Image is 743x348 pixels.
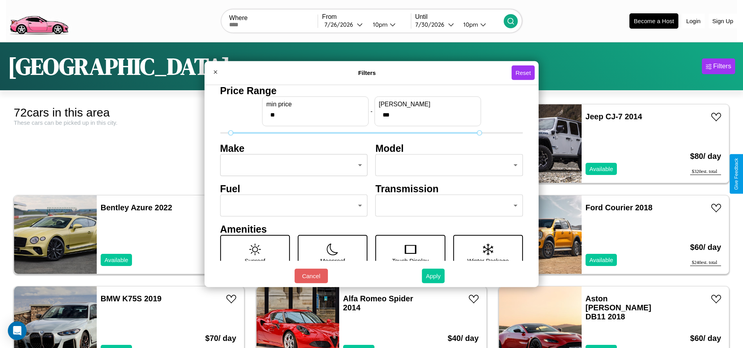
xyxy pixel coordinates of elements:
h4: Make [220,142,368,154]
button: Apply [422,269,445,283]
button: 10pm [457,20,504,29]
div: $ 320 est. total [690,169,721,175]
button: Reset [512,66,535,80]
h4: Transmission [376,183,523,194]
h1: [GEOGRAPHIC_DATA] [8,50,230,82]
a: Alfa Romeo Spider 2014 [343,294,413,312]
label: Until [415,13,504,20]
h3: $ 60 / day [690,235,721,260]
h4: Model [376,142,523,154]
label: min price [266,100,364,107]
button: Sign Up [709,14,737,28]
div: 10pm [459,21,480,28]
div: 10pm [369,21,390,28]
button: 10pm [367,20,411,29]
p: Available [589,164,613,174]
label: [PERSON_NAME] [379,100,477,107]
button: Cancel [295,269,328,283]
div: Give Feedback [734,158,739,190]
div: $ 240 est. total [690,260,721,266]
h4: Amenities [220,223,523,235]
img: logo [6,4,72,36]
button: Filters [702,58,735,74]
div: 72 cars in this area [14,106,244,119]
p: Winter Package [467,255,509,266]
div: Filters [713,62,731,70]
a: Aston [PERSON_NAME] DB11 2018 [586,294,651,321]
p: Available [105,255,128,265]
h4: Fuel [220,183,368,194]
p: Sunroof [245,255,266,266]
a: Ford Courier 2018 [586,203,653,212]
div: 7 / 30 / 2026 [415,21,448,28]
button: 7/26/2026 [322,20,366,29]
button: Login [682,14,705,28]
p: Moonroof [320,255,345,266]
h4: Filters [222,69,512,76]
h3: $ 80 / day [690,144,721,169]
a: Bentley Azure 2022 [101,203,172,212]
div: 7 / 26 / 2026 [324,21,357,28]
label: From [322,13,410,20]
p: Available [589,255,613,265]
div: Open Intercom Messenger [8,321,27,340]
button: Become a Host [629,13,678,29]
a: BMW K75S 2019 [101,294,162,303]
a: Jeep CJ-7 2014 [586,112,642,121]
label: Where [229,15,318,22]
p: Touch Display [392,255,428,266]
p: - [371,106,372,117]
h4: Price Range [220,85,523,96]
div: These cars can be picked up in this city. [14,119,244,126]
